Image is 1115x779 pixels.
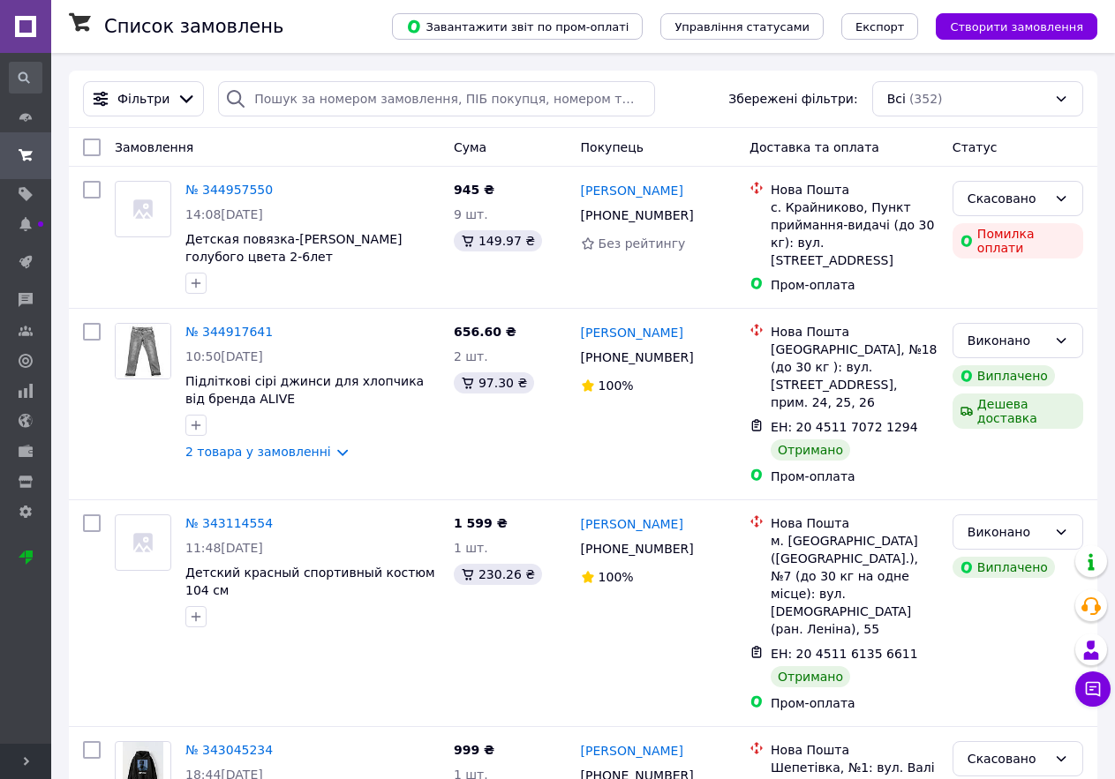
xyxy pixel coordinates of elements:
[185,207,263,221] span: 14:08[DATE]
[117,90,170,108] span: Фільтри
[581,515,683,533] a: [PERSON_NAME]
[115,514,171,571] a: Фото товару
[674,20,810,34] span: Управління статусами
[855,20,905,34] span: Експорт
[771,198,938,269] div: с. Крайниково, Пункт приймання-видачі (до 30 кг): вул. [STREET_ADDRESS]
[454,349,488,363] span: 2 шт.
[581,182,683,199] a: [PERSON_NAME]
[771,420,918,434] span: ЕН: 20 4511 7072 1294
[771,666,850,687] div: Отримано
[771,647,918,661] span: ЕН: 20 4511 6135 6611
[599,236,686,251] span: Без рейтингу
[968,189,1047,208] div: Скасовано
[104,16,283,37] h1: Список замовлень
[185,516,273,530] a: № 343114554
[185,541,263,555] span: 11:48[DATE]
[918,19,1097,33] a: Створити замовлення
[185,325,273,339] a: № 344917641
[771,741,938,759] div: Нова Пошта
[953,393,1083,429] div: Дешева доставка
[771,323,938,341] div: Нова Пошта
[936,13,1097,40] button: Створити замовлення
[454,325,516,339] span: 656.60 ₴
[953,140,998,154] span: Статус
[599,378,634,393] span: 100%
[454,372,534,393] div: 97.30 ₴
[185,183,273,197] a: № 344957550
[953,557,1055,578] div: Виплачено
[185,743,273,757] a: № 343045234
[454,183,494,197] span: 945 ₴
[185,566,435,597] a: Детский красный спортивный костюм 104 см
[950,20,1083,34] span: Створити замовлення
[599,570,634,584] span: 100%
[406,19,629,34] span: Завантажити звіт по пром-оплаті
[968,331,1047,350] div: Виконано
[392,13,643,40] button: Завантажити звіт по пром-оплаті
[771,468,938,485] div: Пром-оплата
[953,223,1083,258] div: Помилка оплати
[1075,671,1111,707] button: Чат з покупцем
[454,140,486,154] span: Cума
[185,349,263,363] span: 10:50[DATE]
[771,181,938,198] div: Нова Пошта
[454,743,494,757] span: 999 ₴
[771,694,938,712] div: Пром-оплата
[185,445,331,459] a: 2 товара у замовленні
[750,140,879,154] span: Доставка та оплата
[771,532,938,638] div: м. [GEOGRAPHIC_DATA] ([GEOGRAPHIC_DATA].), №7 (до 30 кг на одне місце): вул. [DEMOGRAPHIC_DATA] (...
[953,365,1055,386] div: Виплачено
[581,140,644,154] span: Покупець
[115,323,171,379] a: Фото товару
[454,516,508,530] span: 1 599 ₴
[909,92,943,106] span: (352)
[454,207,488,221] span: 9 шт.
[454,564,542,585] div: 230.26 ₴
[581,742,683,760] a: [PERSON_NAME]
[887,90,906,108] span: Всі
[115,140,193,154] span: Замовлення
[660,13,824,40] button: Управління статусами
[968,749,1047,768] div: Скасовано
[454,230,542,251] div: 149.97 ₴
[771,341,938,411] div: [GEOGRAPHIC_DATA], №18 (до 30 кг ): вул. [STREET_ADDRESS], прим. 24, 25, 26
[218,81,655,116] input: Пошук за номером замовлення, ПІБ покупця, номером телефону, Email, номером накладної
[728,90,857,108] span: Збережені фільтри:
[577,203,697,228] div: [PHONE_NUMBER]
[185,232,403,264] a: Детская повязка-[PERSON_NAME] голубого цвета 2-6лет
[115,181,171,237] a: Фото товару
[581,324,683,341] a: [PERSON_NAME]
[771,514,938,532] div: Нова Пошта
[185,374,424,406] a: Підліткові сірі джинси для хлопчика від бренда ALIVE
[577,345,697,370] div: [PHONE_NUMBER]
[116,324,170,378] img: Фото товару
[771,439,850,461] div: Отримано
[577,536,697,561] div: [PHONE_NUMBER]
[771,276,938,294] div: Пром-оплата
[454,541,488,555] span: 1 шт.
[968,522,1047,542] div: Виконано
[841,13,919,40] button: Експорт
